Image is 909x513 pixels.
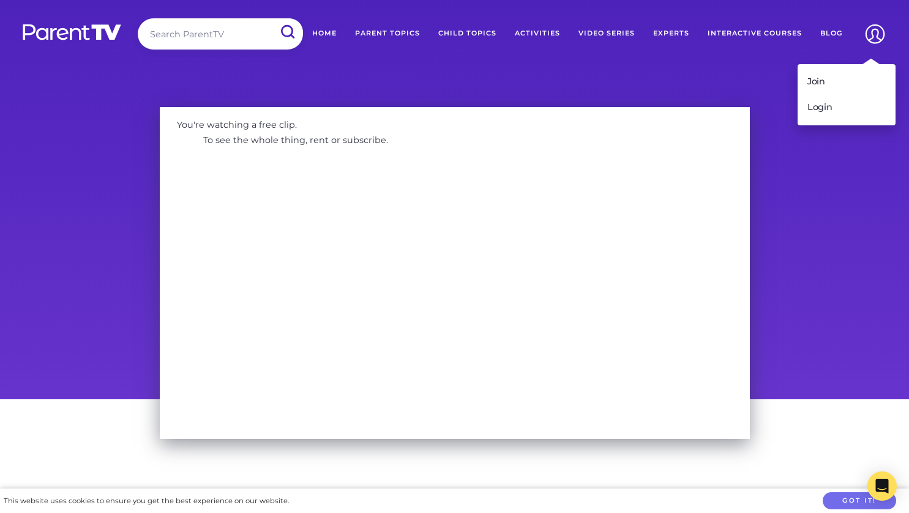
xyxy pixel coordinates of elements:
[21,23,122,41] img: parenttv-logo-white.4c85aaf.svg
[429,18,506,49] a: Child Topics
[823,492,896,510] button: Got it!
[859,18,891,50] img: Account
[271,18,303,46] input: Submit
[138,18,303,50] input: Search ParentTV
[798,69,896,95] a: Join
[644,18,698,49] a: Experts
[506,18,569,49] a: Activities
[4,495,289,507] div: This website uses cookies to ensure you get the best experience on our website.
[168,116,306,133] p: You're watching a free clip.
[867,471,897,501] div: Open Intercom Messenger
[698,18,811,49] a: Interactive Courses
[811,18,851,49] a: Blog
[798,95,896,120] a: Login
[303,18,346,49] a: Home
[195,131,397,149] p: To see the whole thing, rent or subscribe.
[346,18,429,49] a: Parent Topics
[569,18,644,49] a: Video Series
